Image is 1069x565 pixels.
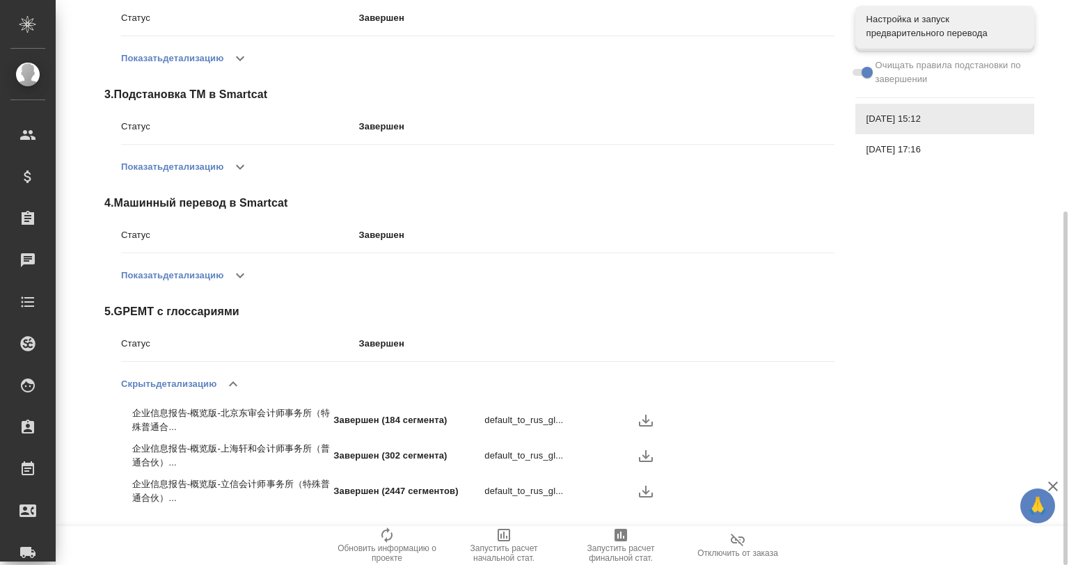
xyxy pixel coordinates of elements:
button: Скачать логи [635,481,656,502]
div: Настройка и запуск предварительного перевода [855,6,1034,47]
p: Завершен [359,337,834,351]
div: [DATE] 15:12 [855,104,1034,134]
p: Завершен [359,120,834,134]
button: Отключить от заказа [679,526,796,565]
span: Настройка и запуск предварительного перевода [866,13,1023,40]
p: 企业信息报告-概览版-上海轩和会计师事务所（普通合伙）... [132,442,333,470]
p: Статус [121,228,359,242]
span: [DATE] 17:16 [866,143,1023,157]
button: Скачать логи [635,410,656,431]
button: Показатьдетализацию [121,42,223,75]
p: Завершен [359,11,834,25]
span: 🙏 [1026,491,1050,520]
span: 3 . Подстановка ТМ в Smartcat [104,86,834,103]
p: default_to_rus_gl... [484,484,635,498]
span: Очищать правила подстановки по завершении [876,58,1024,86]
p: Завершен (2447 сегментов) [333,484,484,498]
button: Скачать логи [635,445,656,466]
p: default_to_rus_gl... [484,413,635,427]
button: Скрытьдетализацию [121,367,216,401]
button: Обновить информацию о проекте [328,526,445,565]
span: Обновить информацию о проекте [337,543,437,563]
button: Запустить расчет финальной стат. [562,526,679,565]
div: [DATE] 17:16 [855,134,1034,165]
p: Завершен (184 сегмента) [333,413,484,427]
button: Запустить расчет начальной стат. [445,526,562,565]
p: Статус [121,120,359,134]
button: Показатьдетализацию [121,150,223,184]
p: 企业信息报告-概览版-立信会计师事务所（特殊普通合伙）... [132,477,333,505]
span: 4 . Машинный перевод в Smartcat [104,195,834,212]
p: Статус [121,337,359,351]
span: Запустить расчет начальной стат. [454,543,554,563]
span: 5 . GPEMT с глоссариями [104,303,834,320]
p: default_to_rus_gl... [484,449,635,463]
p: Завершен (302 сегмента) [333,449,484,463]
p: 企业信息报告-概览版-北京东审会计师事务所（特殊普通合... [132,406,333,434]
button: 🙏 [1020,488,1055,523]
span: Отключить от заказа [697,548,778,558]
button: Показатьдетализацию [121,259,223,292]
span: [DATE] 15:12 [866,112,1023,126]
p: Статус [121,11,359,25]
span: Запустить расчет финальной стат. [571,543,671,563]
p: Завершен [359,228,834,242]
